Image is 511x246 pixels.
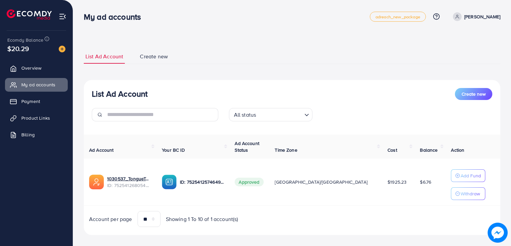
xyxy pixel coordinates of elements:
span: Your BC ID [162,147,185,153]
span: Create new [462,91,486,97]
a: adreach_new_package [370,12,426,22]
a: 1030537_TongueTang_1752146687547 [107,175,151,182]
p: ID: 7525412574649745409 [180,178,224,186]
img: menu [59,13,66,20]
a: [PERSON_NAME] [450,12,500,21]
span: Payment [21,98,40,105]
span: Billing [21,131,35,138]
h3: List Ad Account [92,89,148,99]
span: Time Zone [275,147,297,153]
span: ID: 7525412680544141329 [107,182,151,189]
a: Billing [5,128,68,141]
span: Overview [21,65,41,71]
span: All status [233,110,258,120]
span: My ad accounts [21,81,55,88]
span: $20.29 [7,44,29,53]
img: logo [7,9,52,20]
button: Create new [455,88,492,100]
img: ic-ads-acc.e4c84228.svg [89,175,104,189]
p: Add Fund [461,172,481,180]
span: Ad Account Status [235,140,259,153]
p: Withdraw [461,190,480,198]
img: image [488,223,508,243]
span: Showing 1 To 10 of 1 account(s) [166,215,238,223]
span: Create new [140,53,168,60]
h3: My ad accounts [84,12,146,22]
button: Add Fund [451,169,485,182]
span: Balance [420,147,438,153]
button: Withdraw [451,187,485,200]
a: My ad accounts [5,78,68,91]
span: List Ad Account [85,53,123,60]
a: Payment [5,95,68,108]
span: Account per page [89,215,132,223]
span: $1925.23 [388,179,407,185]
span: Cost [388,147,397,153]
span: [GEOGRAPHIC_DATA]/[GEOGRAPHIC_DATA] [275,179,367,185]
span: Ad Account [89,147,114,153]
input: Search for option [258,109,301,120]
span: $6.76 [420,179,431,185]
span: adreach_new_package [375,15,420,19]
span: Approved [235,178,263,186]
span: Ecomdy Balance [7,37,43,43]
p: [PERSON_NAME] [464,13,500,21]
a: Product Links [5,111,68,125]
img: image [59,46,65,52]
span: Action [451,147,464,153]
a: Overview [5,61,68,75]
div: Search for option [229,108,312,121]
img: ic-ba-acc.ded83a64.svg [162,175,177,189]
div: <span class='underline'>1030537_TongueTang_1752146687547</span></br>7525412680544141329 [107,175,151,189]
span: Product Links [21,115,50,121]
